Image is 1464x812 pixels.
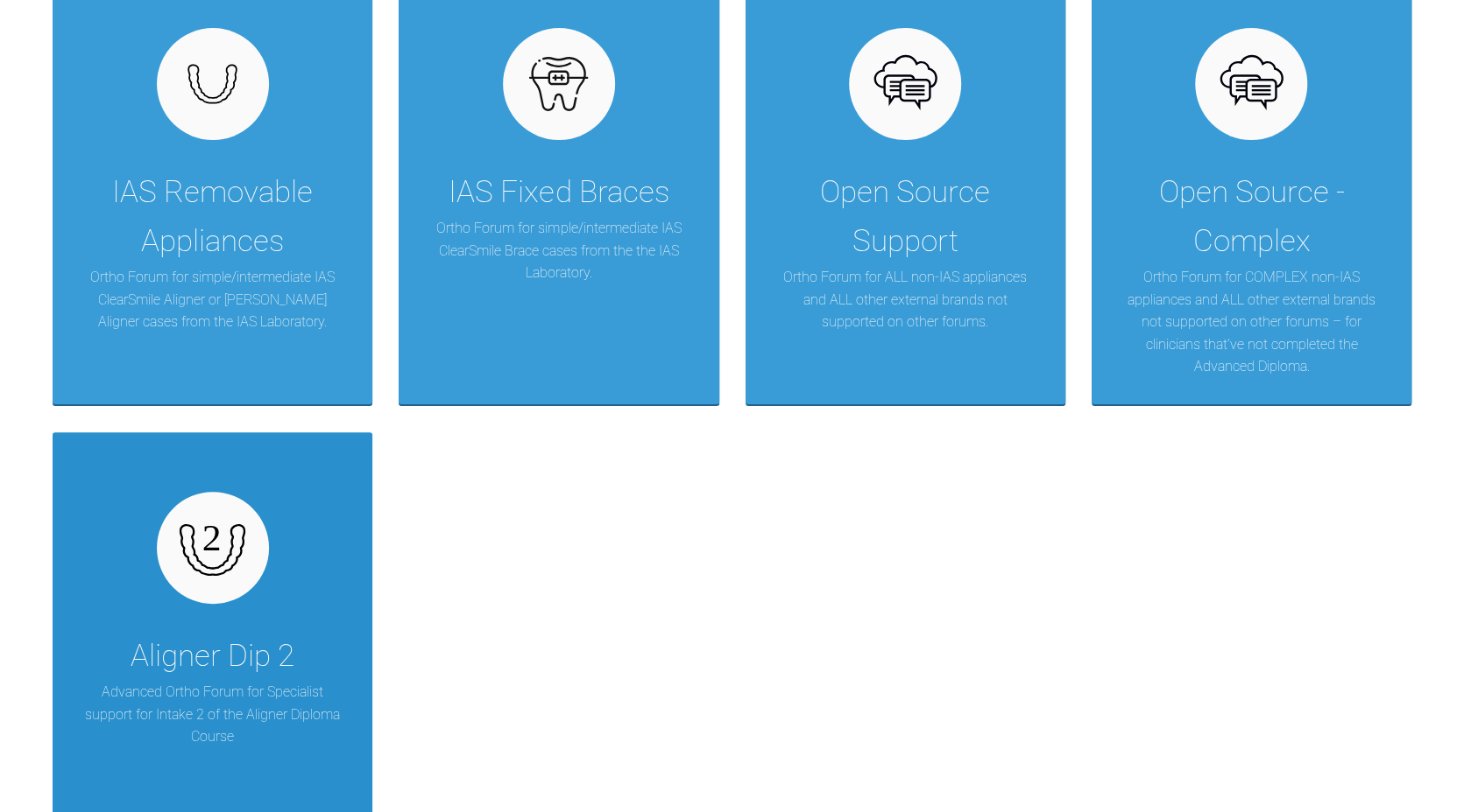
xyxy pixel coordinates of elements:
div: Open Source Support [772,168,1039,266]
p: Ortho Forum for ALL non-IAS appliances and ALL other external brands not supported on other forums. [772,266,1039,333]
div: Aligner Dip 2 [131,632,294,681]
p: Advanced Ortho Forum for Specialist support for Intake 2 of the Aligner Diploma Course [79,681,346,748]
img: fixed.9f4e6236.svg [525,51,592,118]
p: Ortho Forum for COMPLEX non-IAS appliances and ALL other external brands not supported on other f... [1118,266,1385,378]
div: Open Source - Complex [1118,168,1385,266]
img: opensource.6e495855.svg [872,51,939,118]
img: aligner-diploma-2.b6fe054d.svg [179,514,246,582]
div: IAS Fixed Braces [449,168,668,217]
img: opensource.6e495855.svg [1218,51,1285,118]
div: IAS Removable Appliances [79,168,346,266]
img: removables.927eaa4e.svg [179,59,246,109]
p: Ortho Forum for simple/intermediate IAS ClearSmile Brace cases from the the IAS Laboratory. [425,217,692,284]
p: Ortho Forum for simple/intermediate IAS ClearSmile Aligner or [PERSON_NAME] Aligner cases from th... [79,266,346,333]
